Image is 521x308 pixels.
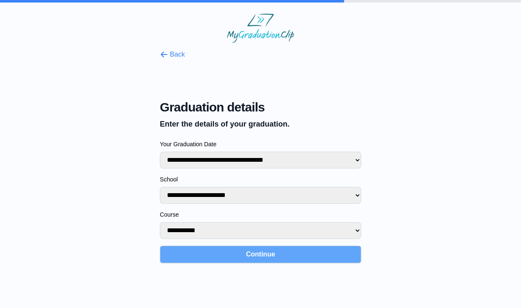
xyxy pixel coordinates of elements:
button: Continue [160,246,361,263]
label: Course [160,210,361,219]
p: Enter the details of your graduation. [160,118,361,130]
img: MyGraduationClip [227,13,294,43]
span: Graduation details [160,100,361,115]
label: School [160,175,361,184]
button: Back [160,49,185,60]
label: Your Graduation Date [160,140,361,148]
